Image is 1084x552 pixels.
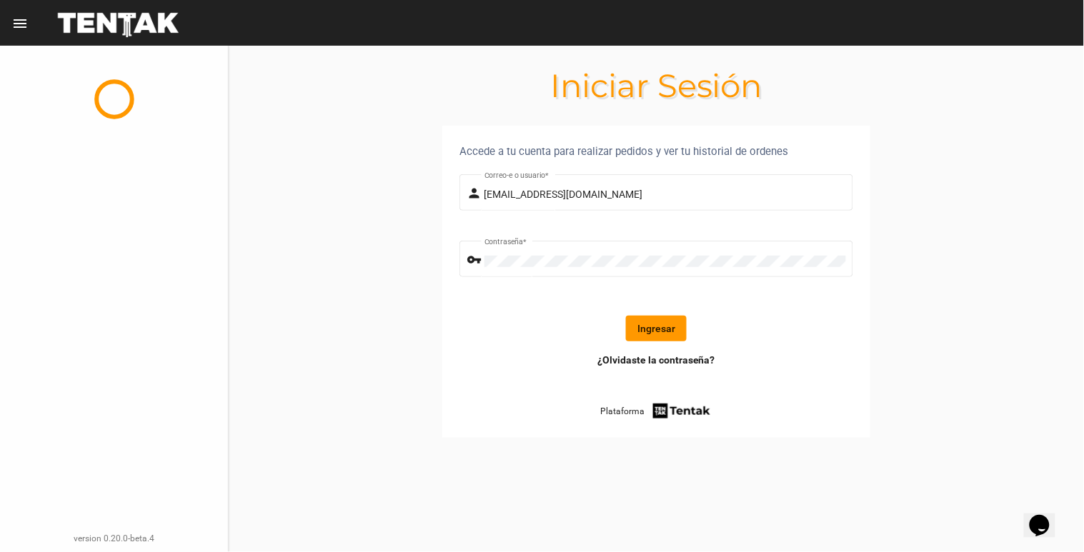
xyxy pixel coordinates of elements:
[459,143,853,160] div: Accede a tu cuenta para realizar pedidos y ver tu historial de ordenes
[11,531,217,546] div: version 0.20.0-beta.4
[600,401,712,421] a: Plataforma
[467,185,484,202] mat-icon: person
[11,15,29,32] mat-icon: menu
[1024,495,1070,538] iframe: chat widget
[597,353,715,367] a: ¿Olvidaste la contraseña?
[467,251,484,269] mat-icon: vpn_key
[626,316,687,341] button: Ingresar
[600,404,645,418] span: Plataforma
[229,74,1084,97] h1: Iniciar Sesión
[651,401,712,421] img: tentak-firm.png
